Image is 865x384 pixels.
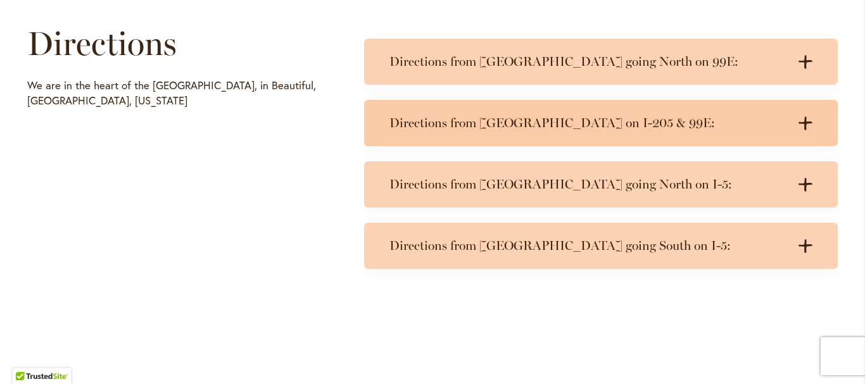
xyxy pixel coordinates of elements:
summary: Directions from [GEOGRAPHIC_DATA] going North on I-5: [364,161,838,207]
summary: Directions from [GEOGRAPHIC_DATA] on I-205 & 99E: [364,100,838,146]
h3: Directions from [GEOGRAPHIC_DATA] going North on 99E: [389,54,787,70]
h3: Directions from [GEOGRAPHIC_DATA] on I-205 & 99E: [389,115,787,131]
summary: Directions from [GEOGRAPHIC_DATA] going South on I-5: [364,223,838,269]
h1: Directions [27,25,327,63]
summary: Directions from [GEOGRAPHIC_DATA] going North on 99E: [364,39,838,85]
iframe: Directions to Swan Island Dahlias [27,115,327,336]
h3: Directions from [GEOGRAPHIC_DATA] going South on I-5: [389,238,787,254]
h3: Directions from [GEOGRAPHIC_DATA] going North on I-5: [389,177,787,192]
p: We are in the heart of the [GEOGRAPHIC_DATA], in Beautiful, [GEOGRAPHIC_DATA], [US_STATE] [27,78,327,108]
